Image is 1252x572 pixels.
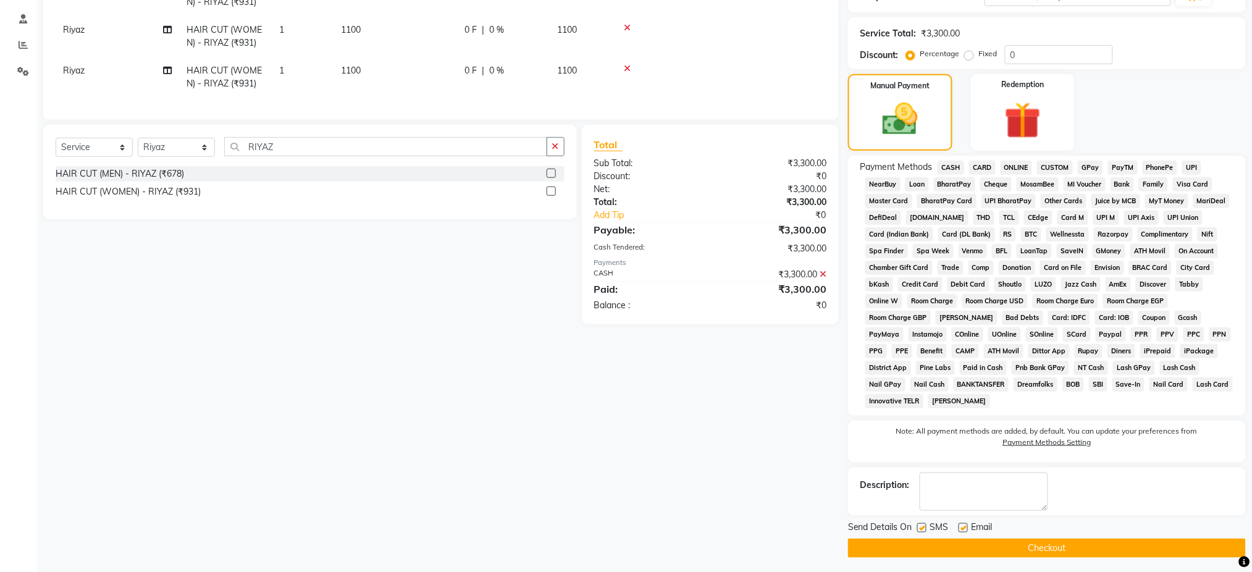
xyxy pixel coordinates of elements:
[1138,227,1193,242] span: Complimentary
[1136,277,1170,292] span: Discover
[954,377,1009,392] span: BANKTANSFER
[905,177,929,191] span: Loan
[1078,161,1103,175] span: GPay
[187,65,262,89] span: HAIR CUT (WOMEN) - RIYAZ (₹931)
[928,394,990,408] span: [PERSON_NAME]
[865,361,911,375] span: District App
[999,261,1035,275] span: Donation
[56,185,201,198] div: HAIR CUT (WOMEN) - RIYAZ (₹931)
[917,194,977,208] span: BharatPay Card
[1061,277,1101,292] span: Jazz Cash
[1017,244,1052,258] span: LoanTap
[1095,311,1133,325] span: Card: IOB
[984,344,1023,358] span: ATH Movil
[910,377,949,392] span: Nail Cash
[585,196,710,209] div: Total:
[731,209,836,222] div: ₹0
[972,521,993,536] span: Email
[1198,227,1217,242] span: Nift
[585,268,710,281] div: CASH
[865,277,893,292] span: bKash
[913,244,954,258] span: Spa Week
[585,209,731,222] a: Add Tip
[1103,294,1168,308] span: Room Charge EGP
[1157,327,1178,342] span: PPV
[1093,211,1120,225] span: UPI M
[710,282,836,297] div: ₹3,300.00
[865,194,912,208] span: Master Card
[710,222,836,237] div: ₹3,300.00
[585,183,710,196] div: Net:
[1057,244,1088,258] span: SaveIN
[63,24,85,35] span: Riyaz
[981,194,1036,208] span: UPI BharatPay
[952,327,984,342] span: COnline
[585,157,710,170] div: Sub Total:
[865,244,908,258] span: Spa Finder
[968,261,994,275] span: Comp
[865,327,904,342] span: PayMaya
[1124,211,1159,225] span: UPI Axis
[1046,227,1089,242] span: Wellnessta
[1057,211,1088,225] span: Card M
[1014,377,1057,392] span: Dreamfolks
[930,521,949,536] span: SMS
[1041,194,1086,208] span: Other Cards
[1193,194,1230,208] span: MariDeal
[1064,177,1106,191] span: MI Voucher
[1003,437,1091,448] label: Payment Methods Setting
[934,177,976,191] span: BharatPay
[1145,194,1188,208] span: MyT Money
[992,244,1012,258] span: BFL
[585,170,710,183] div: Discount:
[1177,261,1214,275] span: City Card
[865,344,887,358] span: PPG
[947,277,990,292] span: Debit Card
[557,24,577,35] span: 1100
[1021,227,1041,242] span: BTC
[585,222,710,237] div: Payable:
[1175,244,1218,258] span: On Account
[1091,261,1124,275] span: Envision
[938,227,995,242] span: Card (DL Bank)
[938,161,964,175] span: CASH
[464,23,477,36] span: 0 F
[224,137,547,156] input: Search or Scan
[585,242,710,255] div: Cash Tendered:
[585,299,710,312] div: Balance :
[865,294,902,308] span: Online W
[1193,377,1233,392] span: Lash Card
[962,294,1028,308] span: Room Charge USD
[1111,177,1135,191] span: Bank
[1149,377,1188,392] span: Nail Card
[1031,277,1056,292] span: LUZO
[482,23,484,36] span: |
[872,99,929,140] img: _cash.svg
[860,49,899,62] div: Discount:
[1175,311,1202,325] span: Gcash
[898,277,943,292] span: Credit Card
[979,48,998,59] label: Fixed
[1131,327,1152,342] span: PPR
[848,521,912,536] span: Send Details On
[870,80,930,91] label: Manual Payment
[1209,327,1231,342] span: PPN
[1001,79,1044,90] label: Redemption
[936,311,998,325] span: [PERSON_NAME]
[1024,211,1052,225] span: CEdge
[917,344,947,358] span: Benefit
[489,23,504,36] span: 0 %
[1012,361,1069,375] span: Pnb Bank GPay
[1143,161,1178,175] span: PhonePe
[710,268,836,281] div: ₹3,300.00
[865,377,905,392] span: Nail GPay
[1062,377,1084,392] span: BOB
[1074,361,1108,375] span: NT Cash
[489,64,504,77] span: 0 %
[482,64,484,77] span: |
[1075,344,1103,358] span: Rupay
[993,98,1052,143] img: _gift.svg
[1089,377,1107,392] span: SBI
[865,311,931,325] span: Room Charge GBP
[1107,344,1135,358] span: Diners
